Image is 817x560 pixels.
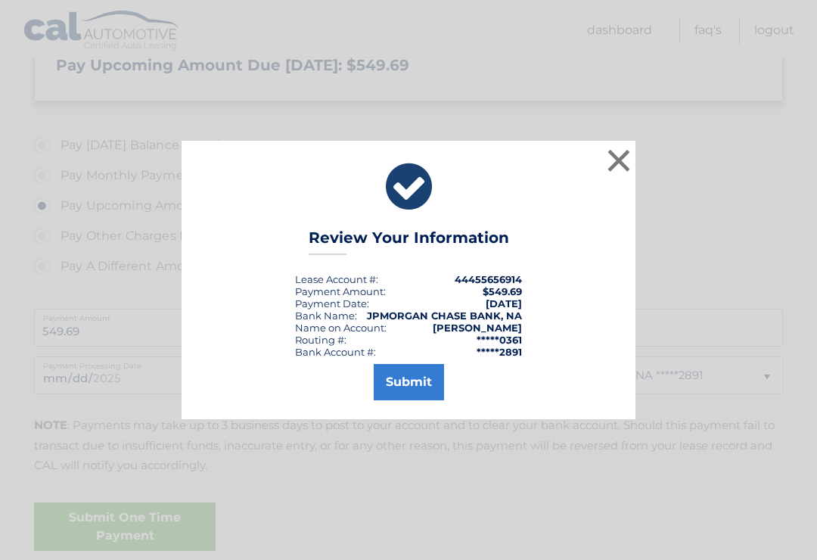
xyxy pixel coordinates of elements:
span: $549.69 [483,285,522,297]
div: Payment Amount: [295,285,386,297]
div: Lease Account #: [295,273,378,285]
span: [DATE] [486,297,522,310]
strong: [PERSON_NAME] [433,322,522,334]
div: Bank Account #: [295,346,376,358]
h3: Review Your Information [309,229,509,255]
button: Submit [374,364,444,400]
span: Payment Date [295,297,367,310]
button: × [604,145,634,176]
strong: 44455656914 [455,273,522,285]
div: : [295,297,369,310]
div: Routing #: [295,334,346,346]
div: Bank Name: [295,310,357,322]
div: Name on Account: [295,322,387,334]
strong: JPMORGAN CHASE BANK, NA [367,310,522,322]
